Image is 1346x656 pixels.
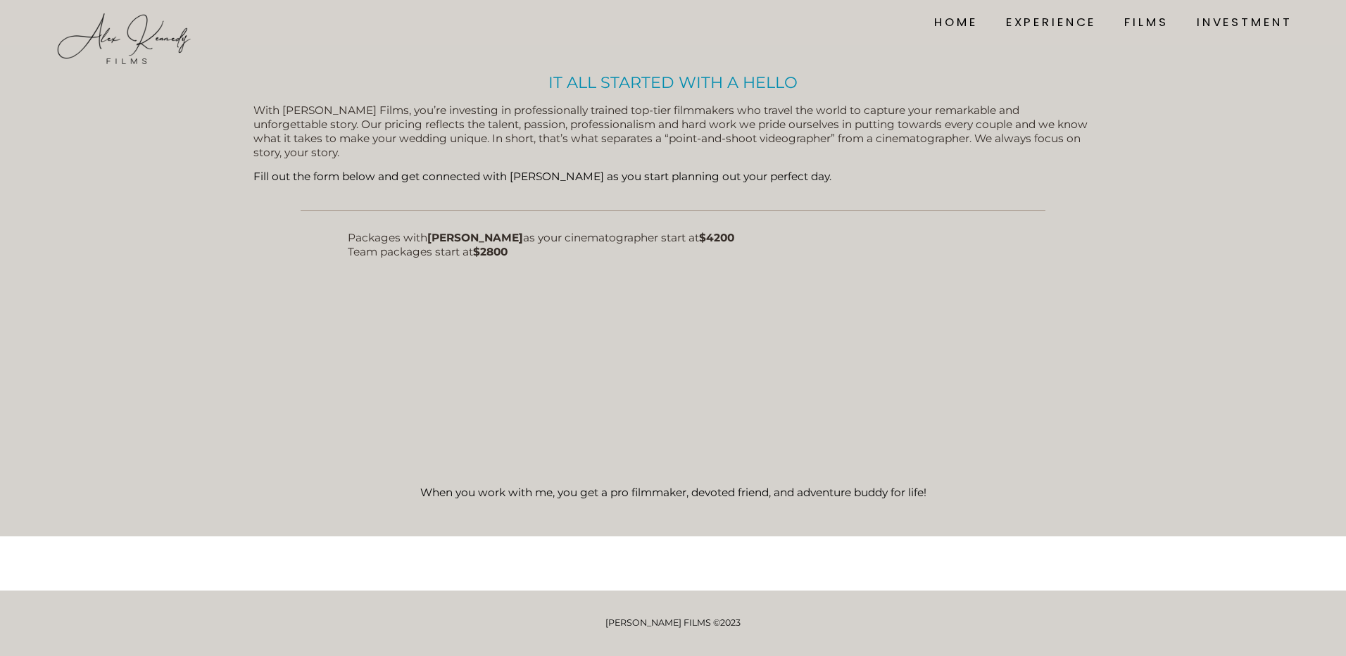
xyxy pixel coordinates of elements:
span: With [PERSON_NAME] Films, you’re investing in professionally trained top-tier filmmakers who trav... [253,103,1090,159]
img: Alex Kennedy Films [54,11,194,67]
span: Fill out the form below and get connected with [PERSON_NAME] as you start planning out your perfe... [253,170,831,183]
a: Alex Kennedy Films [54,11,194,34]
strong: $2800 [473,245,508,258]
span: Packages with as your cinematographer start at Team packages start at [348,231,734,258]
strong: $4200 [699,231,734,244]
strong: [PERSON_NAME] [427,231,523,244]
a: HOME [934,13,977,32]
a: INVESTMENT [1197,13,1292,32]
p: When you work with me, you get a pro filmmaker, devoted friend, and adventure buddy for life! [253,486,1092,500]
p: [PERSON_NAME] FILMS ©2023 [113,617,1233,629]
span: IT ALL STARTED WITH A HELLO [548,72,798,92]
a: FILMS [1124,13,1168,32]
a: EXPERIENCE [1006,13,1097,32]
